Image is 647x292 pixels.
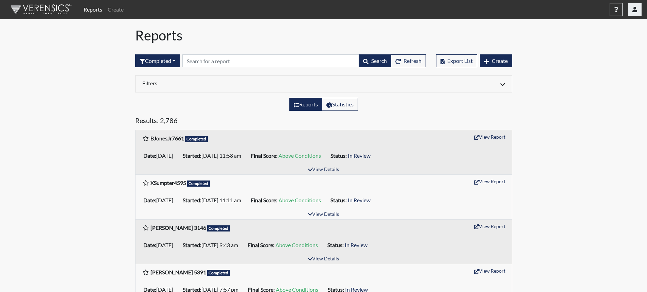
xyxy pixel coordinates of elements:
b: Status: [327,242,344,248]
b: Started: [183,197,201,203]
b: Final Score: [251,197,277,203]
div: Filter by interview status [135,54,180,67]
span: Export List [447,57,473,64]
span: Completed [207,270,230,276]
b: [PERSON_NAME] 3146 [150,224,206,231]
b: Date: [143,152,156,159]
a: Reports [81,3,105,16]
li: [DATE] [141,195,180,206]
a: Create [105,3,126,16]
b: Date: [143,242,156,248]
b: Final Score: [248,242,274,248]
span: Above Conditions [275,242,318,248]
button: Search [359,54,391,67]
b: Date: [143,197,156,203]
button: View Report [471,221,508,231]
h6: Filters [142,80,319,86]
label: View statistics about completed interviews [322,98,358,111]
span: In Review [345,242,367,248]
span: Completed [185,136,208,142]
b: Status: [330,152,347,159]
button: View Report [471,265,508,276]
button: Refresh [391,54,426,67]
span: Refresh [403,57,421,64]
button: Export List [436,54,477,67]
button: View Report [471,176,508,187]
b: Started: [183,152,201,159]
b: XSumpter4595 [150,179,186,186]
li: [DATE] 11:58 am [180,150,248,161]
h5: Results: 2,786 [135,116,512,127]
b: BJonesJr7661 [150,135,184,141]
span: Completed [187,181,210,187]
span: Search [371,57,387,64]
li: [DATE] [141,150,180,161]
li: [DATE] 11:11 am [180,195,248,206]
button: View Details [305,165,342,174]
span: In Review [348,197,371,203]
li: [DATE] 9:43 am [180,240,245,251]
span: In Review [348,152,371,159]
span: Above Conditions [278,197,321,203]
button: View Details [305,210,342,219]
label: View the list of reports [289,98,322,111]
b: Status: [330,197,347,203]
b: Final Score: [251,152,277,159]
div: Click to expand/collapse filters [137,80,510,88]
button: Create [480,54,512,67]
button: View Report [471,132,508,142]
b: [PERSON_NAME] 5391 [150,269,206,275]
button: View Details [305,255,342,264]
h1: Reports [135,27,512,44]
span: Create [492,57,508,64]
span: Above Conditions [278,152,321,159]
li: [DATE] [141,240,180,251]
span: Completed [207,225,230,231]
b: Started: [183,242,201,248]
input: Search by Registration ID, Interview Number, or Investigation Name. [182,54,359,67]
button: Completed [135,54,180,67]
